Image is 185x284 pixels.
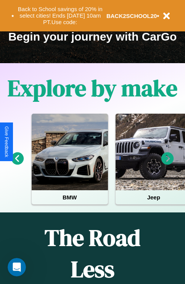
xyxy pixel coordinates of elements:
div: Give Feedback [4,126,9,157]
b: BACK2SCHOOL20 [106,13,157,19]
button: Back to School savings of 20% in select cities! Ends [DATE] 10am PT.Use code: [14,4,106,28]
iframe: Intercom live chat [8,258,26,276]
h1: Explore by make [8,72,177,104]
h4: BMW [32,190,108,204]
